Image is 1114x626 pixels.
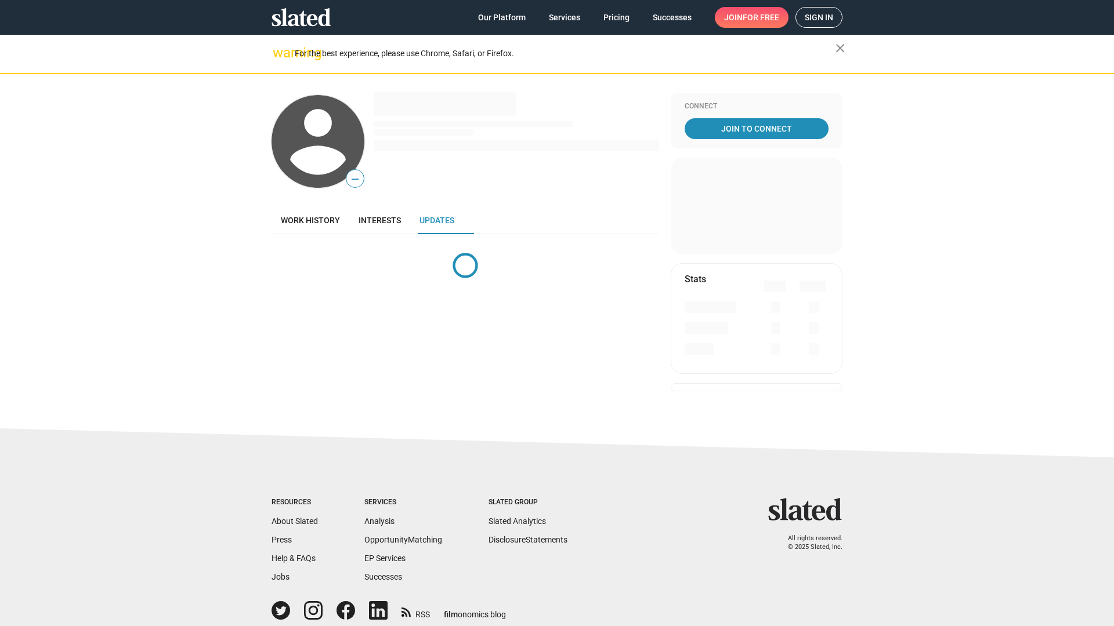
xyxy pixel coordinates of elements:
a: Help & FAQs [272,554,316,563]
a: RSS [402,602,430,620]
a: OpportunityMatching [364,535,442,544]
span: for free [743,7,779,28]
a: About Slated [272,516,318,526]
span: Work history [281,216,340,225]
a: Services [540,7,589,28]
span: — [346,172,364,187]
div: Connect [685,102,829,111]
a: Pricing [594,7,639,28]
a: Successes [643,7,701,28]
span: Interests [359,216,401,225]
mat-icon: warning [273,46,287,60]
div: Resources [272,498,318,507]
div: For the best experience, please use Chrome, Safari, or Firefox. [295,46,835,61]
a: Analysis [364,516,395,526]
a: Join To Connect [685,118,829,139]
a: Joinfor free [715,7,789,28]
span: Pricing [603,7,630,28]
a: Interests [349,206,410,234]
a: Slated Analytics [489,516,546,526]
a: filmonomics blog [444,600,506,620]
span: Join To Connect [687,118,826,139]
a: Jobs [272,572,290,581]
a: DisclosureStatements [489,535,567,544]
span: Updates [419,216,454,225]
span: Join [724,7,779,28]
a: Our Platform [469,7,535,28]
a: Sign in [795,7,842,28]
span: Services [549,7,580,28]
a: Work history [272,206,349,234]
a: EP Services [364,554,406,563]
mat-card-title: Stats [685,273,706,285]
p: All rights reserved. © 2025 Slated, Inc. [776,534,842,551]
a: Updates [410,206,464,234]
span: Sign in [805,8,833,27]
div: Slated Group [489,498,567,507]
div: Services [364,498,442,507]
mat-icon: close [833,41,847,55]
a: Successes [364,572,402,581]
span: Successes [653,7,692,28]
span: Our Platform [478,7,526,28]
a: Press [272,535,292,544]
span: film [444,610,458,619]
